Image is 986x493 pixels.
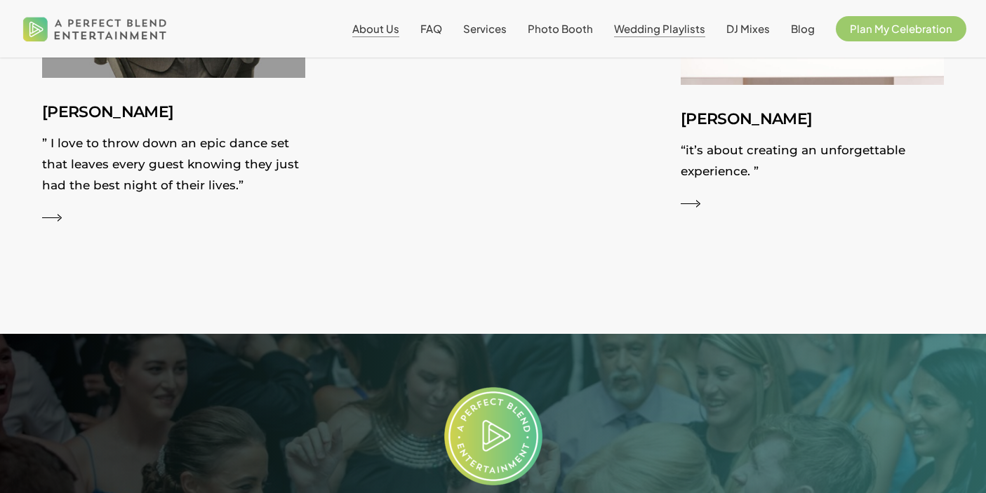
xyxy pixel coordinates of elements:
[20,6,171,52] img: A Perfect Blend Entertainment
[726,22,770,35] span: DJ Mixes
[791,23,815,34] a: Blog
[528,23,593,34] a: Photo Booth
[726,23,770,34] a: DJ Mixes
[463,23,507,34] a: Services
[463,22,507,35] span: Services
[352,22,399,35] span: About Us
[614,23,705,34] a: Wedding Playlists
[836,23,966,34] a: Plan My Celebration
[791,22,815,35] span: Blog
[681,140,944,189] p: “it’s about creating an unforgettable experience. ”
[42,99,305,126] h3: [PERSON_NAME]
[528,22,593,35] span: Photo Booth
[850,22,952,35] span: Plan My Celebration
[420,23,442,34] a: FAQ
[420,22,442,35] span: FAQ
[42,133,305,203] p: ” I love to throw down an epic dance set that leaves every guest knowing they just had the best n...
[614,22,705,35] span: Wedding Playlists
[681,106,944,133] h3: [PERSON_NAME]
[352,23,399,34] a: About Us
